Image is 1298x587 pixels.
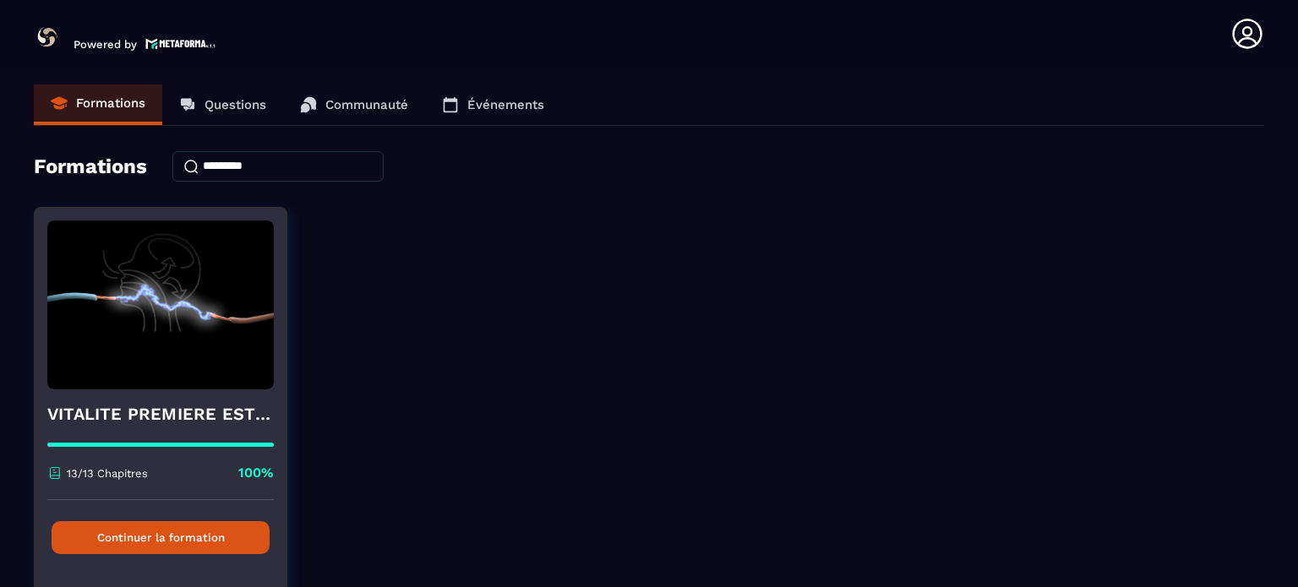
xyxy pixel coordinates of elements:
img: formation-background [47,220,274,389]
p: Formations [76,95,145,111]
p: Événements [467,97,544,112]
a: Formations [34,84,162,125]
p: Questions [205,97,266,112]
a: Événements [425,84,561,125]
p: 100% [238,464,274,482]
p: 13/13 Chapitres [67,467,148,480]
p: Powered by [74,38,137,51]
h4: VITALITE PREMIERE ESTRELLA [47,402,274,426]
button: Continuer la formation [52,521,270,554]
a: Questions [162,84,283,125]
img: logo-branding [34,24,61,51]
p: Communauté [325,97,408,112]
h4: Formations [34,155,147,178]
img: logo [145,36,216,51]
a: Communauté [283,84,425,125]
